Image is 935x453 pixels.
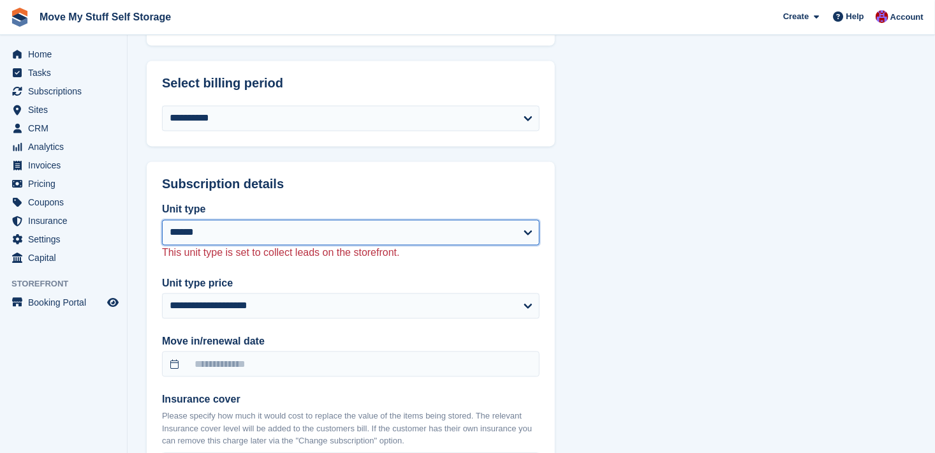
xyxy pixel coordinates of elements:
[105,295,121,310] a: Preview store
[28,293,105,311] span: Booking Portal
[6,293,121,311] a: menu
[162,246,540,261] p: This unit type is set to collect leads on the storefront.
[6,193,121,211] a: menu
[28,138,105,156] span: Analytics
[28,45,105,63] span: Home
[890,11,924,24] span: Account
[10,8,29,27] img: stora-icon-8386f47178a22dfd0bd8f6a31ec36ba5ce8667c1dd55bd0f319d3a0aa187defe.svg
[28,119,105,137] span: CRM
[28,193,105,211] span: Coupons
[162,276,540,292] label: Unit type price
[28,64,105,82] span: Tasks
[28,230,105,248] span: Settings
[846,10,864,23] span: Help
[11,278,127,290] span: Storefront
[6,212,121,230] a: menu
[6,249,121,267] a: menu
[28,212,105,230] span: Insurance
[162,202,540,218] label: Unit type
[28,175,105,193] span: Pricing
[876,10,888,23] img: Carrie Machin
[6,64,121,82] a: menu
[6,175,121,193] a: menu
[162,77,540,91] h2: Select billing period
[28,156,105,174] span: Invoices
[6,230,121,248] a: menu
[6,156,121,174] a: menu
[28,82,105,100] span: Subscriptions
[783,10,809,23] span: Create
[6,45,121,63] a: menu
[6,101,121,119] a: menu
[6,119,121,137] a: menu
[6,82,121,100] a: menu
[6,138,121,156] a: menu
[28,249,105,267] span: Capital
[162,177,540,192] h2: Subscription details
[162,392,540,408] label: Insurance cover
[162,410,540,448] p: Please specify how much it would cost to replace the value of the items being stored. The relevan...
[28,101,105,119] span: Sites
[34,6,176,27] a: Move My Stuff Self Storage
[162,334,540,350] label: Move in/renewal date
